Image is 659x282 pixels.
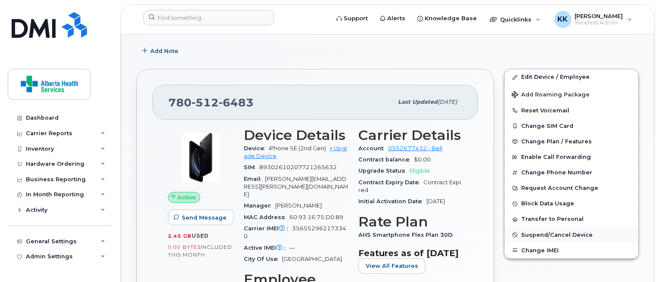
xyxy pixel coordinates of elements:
[244,225,346,239] span: 356552962173340
[168,96,254,109] span: 780
[505,211,638,227] button: Transfer to Personal
[289,214,343,220] span: 60:93:16:75:D0:89
[219,96,254,109] span: 6483
[168,244,232,258] span: included this month
[425,14,477,23] span: Knowledge Base
[411,10,483,27] a: Knowledge Base
[244,245,289,251] span: Active IMEI
[575,12,623,19] span: [PERSON_NAME]
[358,167,410,174] span: Upgrade Status
[137,43,186,59] button: Add Note
[244,145,269,152] span: Device
[330,10,374,27] a: Support
[150,47,178,55] span: Add Note
[244,214,289,220] span: MAC Address
[505,118,638,134] button: Change SIM Card
[575,19,623,26] span: Wireless Admin
[168,233,192,239] span: 2.45 GB
[182,214,227,222] span: Send Message
[358,258,426,274] button: View All Features
[143,10,274,25] input: Find something...
[259,164,337,170] span: 89302610207721265632
[505,85,638,103] button: Add Roaming Package
[289,245,295,251] span: —
[275,202,322,209] span: [PERSON_NAME]
[387,14,405,23] span: Alerts
[512,91,590,99] span: Add Roaming Package
[178,193,196,201] span: Active
[244,176,348,198] span: [PERSON_NAME][EMAIL_ADDRESS][PERSON_NAME][DOMAIN_NAME]
[168,210,234,225] button: Send Message
[358,145,388,152] span: Account
[358,127,463,143] h3: Carrier Details
[175,132,227,183] img: image20231002-3703462-1mz9tax.jpeg
[505,165,638,180] button: Change Phone Number
[500,16,532,23] span: Quicklinks
[398,99,438,105] span: Last updated
[505,227,638,243] button: Suspend/Cancel Device
[269,145,326,152] span: iPhone SE (2nd Gen)
[192,96,219,109] span: 512
[358,232,457,238] span: AHS Smartphone Flex Plan 30D
[374,10,411,27] a: Alerts
[505,180,638,196] button: Request Account Change
[358,248,463,258] h3: Features as of [DATE]
[410,167,430,174] span: Eligible
[168,244,201,250] span: 0.00 Bytes
[192,232,209,239] span: used
[548,11,638,28] div: Kishore Kuppa
[244,176,265,182] span: Email
[505,103,638,118] button: Reset Voicemail
[426,198,445,205] span: [DATE]
[282,256,342,262] span: [GEOGRAPHIC_DATA]
[505,149,638,165] button: Enable Call Forwarding
[358,179,423,186] span: Contract Expiry Date
[244,164,259,170] span: SIM
[521,138,592,145] span: Change Plan / Features
[558,14,568,25] span: KK
[344,14,368,23] span: Support
[505,196,638,211] button: Block Data Usage
[358,198,426,205] span: Initial Activation Date
[244,225,292,232] span: Carrier IMEI
[358,214,463,229] h3: Rate Plan
[505,134,638,149] button: Change Plan / Features
[358,179,461,193] span: Contract Expired
[244,256,282,262] span: City Of Use
[366,262,418,270] span: View All Features
[358,156,414,163] span: Contract balance
[484,11,547,28] div: Quicklinks
[505,69,638,85] a: Edit Device / Employee
[414,156,431,163] span: $0.00
[388,145,442,152] a: 0552677432 - Bell
[521,154,591,161] span: Enable Call Forwarding
[521,232,593,238] span: Suspend/Cancel Device
[244,202,275,209] span: Manager
[244,127,348,143] h3: Device Details
[438,99,457,105] span: [DATE]
[505,243,638,258] button: Change IMEI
